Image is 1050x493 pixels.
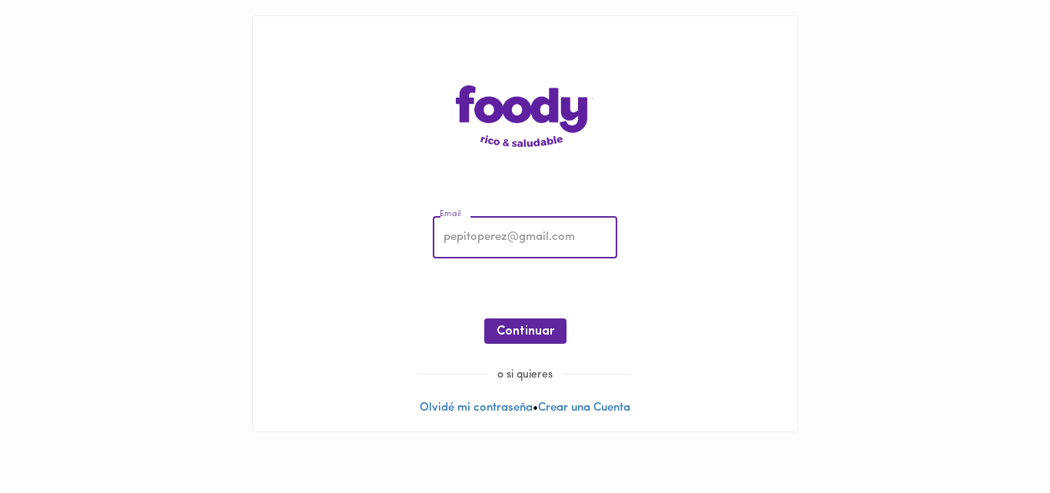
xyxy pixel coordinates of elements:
[488,369,562,381] span: o si quieres
[484,318,567,344] button: Continuar
[538,402,630,414] a: Crear una Cuenta
[420,402,533,414] a: Olvidé mi contraseña
[961,404,1035,478] iframe: Messagebird Livechat Widget
[253,16,797,431] div: •
[497,325,554,339] span: Continuar
[433,217,617,259] input: pepitoperez@gmail.com
[456,85,594,147] img: logo-main-page.png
